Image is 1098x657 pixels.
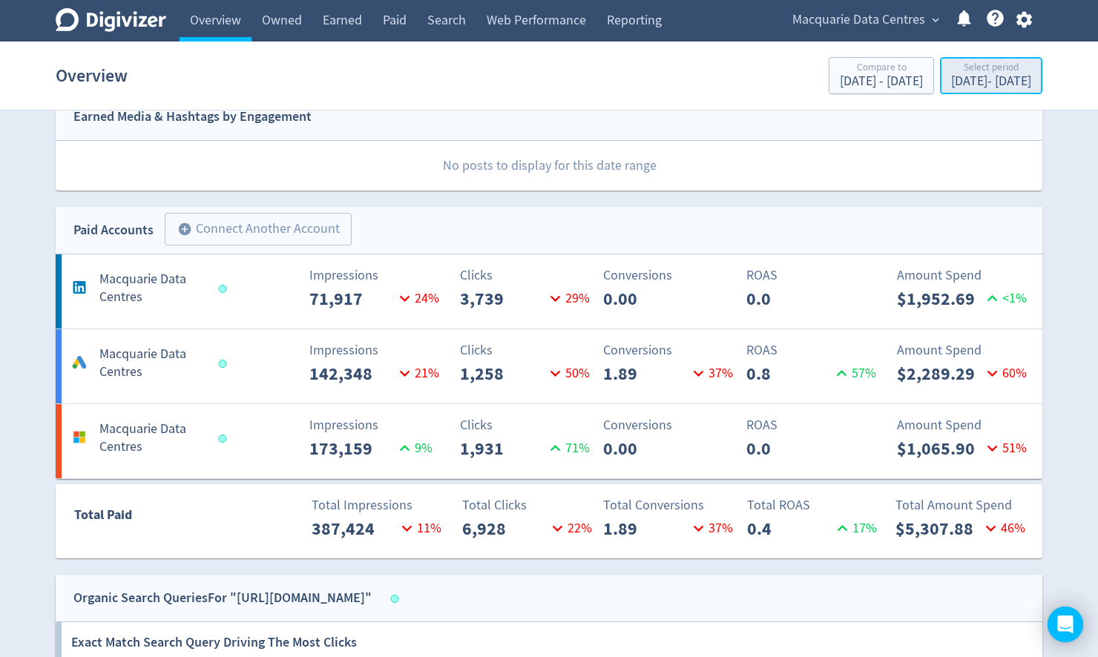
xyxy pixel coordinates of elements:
p: Clicks [460,340,594,360]
div: Total Paid [56,504,220,532]
span: Data last synced: 3 Oct 2025, 11:01am (AEST) [219,285,231,293]
p: 1.89 [603,360,688,387]
div: Earned Media & Hashtags by Engagement [73,106,312,128]
p: 1,258 [460,360,545,387]
p: 387,424 [312,515,397,542]
button: Macquarie Data Centres [787,8,943,32]
p: 46 % [981,518,1025,538]
p: Total Amount Spend [895,495,1030,515]
p: 22 % [548,518,592,538]
h5: Macquarie Data Centres [99,420,205,456]
p: 0.4 [747,515,832,542]
p: 1,931 [460,435,545,462]
span: Data last synced: 3 Oct 2025, 4:01am (AEST) [219,435,231,443]
div: [DATE] - [DATE] [840,75,923,88]
p: No posts to display for this date range [56,141,1042,191]
p: 0.00 [603,285,688,312]
p: 0.8 [746,360,832,387]
p: 173,159 [309,435,395,462]
p: ROAS [746,265,881,285]
p: <1% [982,288,1027,308]
p: $5,307.88 [895,515,981,542]
p: $2,289.29 [897,360,982,387]
span: Macquarie Data Centres [792,8,925,32]
p: 60 % [982,363,1027,383]
p: Conversions [603,340,737,360]
p: Impressions [309,340,444,360]
p: ROAS [746,340,881,360]
p: 29 % [545,288,590,308]
p: Impressions [309,415,444,435]
p: Impressions [309,265,444,285]
p: ROAS [746,415,881,435]
div: Compare to [840,62,923,75]
p: 0.0 [746,435,832,462]
a: Connect Another Account [154,215,352,245]
p: Total Impressions [312,495,446,515]
p: 3,739 [460,285,545,312]
p: 0.0 [746,285,832,312]
button: Compare to[DATE] - [DATE] [829,57,934,94]
p: 50 % [545,363,590,383]
p: Amount Spend [897,265,1031,285]
p: 51 % [982,438,1027,458]
p: Total ROAS [747,495,881,515]
p: 37 % [688,518,733,538]
p: Clicks [460,415,594,435]
p: Clicks [460,265,594,285]
div: Select period [951,62,1031,75]
p: Total Clicks [462,495,596,515]
p: 142,348 [309,360,395,387]
span: Data last synced: 2 Oct 2025, 10:02pm (AEST) [391,595,404,603]
p: 17 % [832,518,877,538]
h5: Macquarie Data Centres [99,271,205,306]
p: 57 % [832,363,876,383]
div: Organic Search Queries For "[URL][DOMAIN_NAME]" [73,587,372,609]
p: 37 % [688,363,733,383]
p: 71,917 [309,285,395,312]
button: Connect Another Account [165,213,352,245]
span: Data last synced: 3 Oct 2025, 2:01am (AEST) [219,360,231,368]
span: add_circle [177,222,192,237]
p: $1,065.90 [897,435,982,462]
p: $1,952.69 [897,285,982,312]
p: Total Conversions [603,495,737,515]
h5: Macquarie Data Centres [99,346,205,381]
p: Conversions [603,265,737,285]
div: Open Intercom Messenger [1048,607,1083,642]
p: 6,928 [462,515,548,542]
h1: Overview [56,52,128,99]
p: 71 % [545,438,590,458]
span: expand_more [929,13,942,27]
a: Macquarie Data CentresImpressions173,1599%Clicks1,93171%Conversions0.00ROAS0.0Amount Spend$1,065.... [56,404,1042,478]
a: Macquarie Data CentresImpressions142,34821%Clicks1,25850%Conversions1.8937%ROAS0.857%Amount Spend... [56,329,1042,403]
p: 0.00 [603,435,688,462]
p: Conversions [603,415,737,435]
div: Paid Accounts [73,219,154,241]
p: Amount Spend [897,340,1031,360]
button: Select period[DATE]- [DATE] [940,57,1042,94]
p: 1.89 [603,515,688,542]
div: [DATE] - [DATE] [951,75,1031,88]
a: Macquarie Data CentresImpressions71,91724%Clicks3,73929%Conversions0.00ROAS0.0Amount Spend$1,952.... [56,254,1042,328]
p: Amount Spend [897,415,1031,435]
